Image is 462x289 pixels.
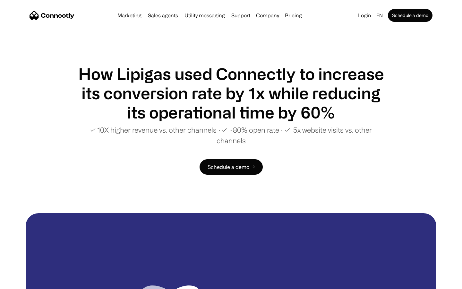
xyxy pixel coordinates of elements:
a: Marketing [115,13,144,18]
a: Pricing [282,13,304,18]
ul: Language list [13,278,38,287]
a: Utility messaging [182,13,227,18]
p: ✓ 10X higher revenue vs. other channels ∙ ✓ ~80% open rate ∙ ✓ 5x website visits vs. other channels [77,125,385,146]
a: Sales agents [145,13,181,18]
h1: How Lipigas used Connectly to increase its conversion rate by 1x while reducing its operational t... [77,64,385,122]
div: en [374,11,387,20]
aside: Language selected: English [6,277,38,287]
a: Schedule a demo [388,9,432,22]
div: en [376,11,383,20]
a: Support [229,13,253,18]
a: Login [355,11,374,20]
div: Company [254,11,281,20]
a: home [30,11,74,20]
a: Schedule a demo → [200,159,263,175]
div: Company [256,11,279,20]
